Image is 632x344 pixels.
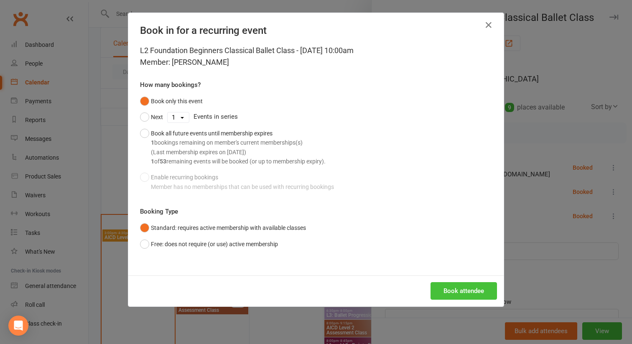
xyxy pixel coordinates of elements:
[140,206,178,217] label: Booking Type
[151,129,326,166] div: Book all future events until membership expires
[140,125,326,170] button: Book all future events until membership expires1bookings remaining on member's current membership...
[140,45,492,68] div: L2 Foundation Beginners Classical Ballet Class - [DATE] 10:00am Member: [PERSON_NAME]
[8,316,28,336] div: Open Intercom Messenger
[140,236,278,252] button: Free: does not require (or use) active membership
[140,80,201,90] label: How many bookings?
[140,109,492,125] div: Events in series
[151,139,154,146] strong: 1
[140,25,492,36] h4: Book in for a recurring event
[160,158,166,165] strong: 53
[140,109,163,125] button: Next
[482,18,495,32] button: Close
[151,158,154,165] strong: 1
[140,220,306,236] button: Standard: requires active membership with available classes
[431,282,497,300] button: Book attendee
[140,93,203,109] button: Book only this event
[151,138,326,166] div: bookings remaining on member's current memberships(s) (Last membership expires on [DATE]) of rema...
